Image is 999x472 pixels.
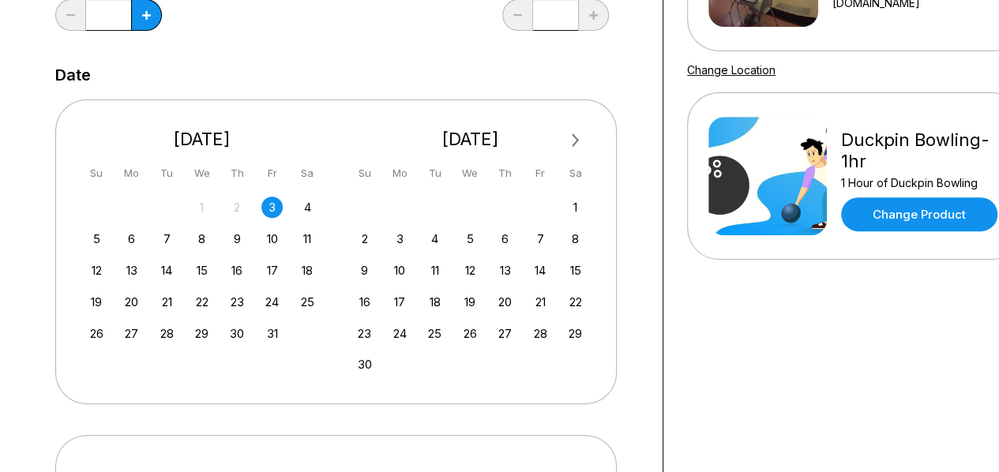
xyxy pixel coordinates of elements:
div: Choose Tuesday, October 28th, 2025 [156,323,178,344]
div: Choose Sunday, November 30th, 2025 [354,354,375,375]
div: Choose Tuesday, October 7th, 2025 [156,228,178,249]
div: Choose Thursday, October 9th, 2025 [227,228,248,249]
div: We [191,163,212,184]
div: Choose Saturday, October 11th, 2025 [297,228,318,249]
div: Choose Thursday, November 6th, 2025 [494,228,516,249]
div: Choose Friday, October 3rd, 2025 [261,197,283,218]
div: Fr [530,163,551,184]
div: [DATE] [80,129,325,150]
div: Choose Sunday, November 2nd, 2025 [354,228,375,249]
div: Choose Wednesday, November 26th, 2025 [460,323,481,344]
div: Sa [565,163,586,184]
div: Sa [297,163,318,184]
div: Choose Thursday, October 16th, 2025 [227,260,248,281]
div: Choose Tuesday, November 25th, 2025 [424,323,445,344]
div: Choose Monday, November 24th, 2025 [389,323,411,344]
div: Choose Friday, October 10th, 2025 [261,228,283,249]
div: Choose Sunday, October 19th, 2025 [86,291,107,313]
div: [DATE] [348,129,593,150]
div: Choose Thursday, November 20th, 2025 [494,291,516,313]
div: Choose Saturday, November 8th, 2025 [565,228,586,249]
a: Change Product [841,197,997,231]
div: Su [354,163,375,184]
div: Choose Tuesday, November 18th, 2025 [424,291,445,313]
div: Choose Friday, November 14th, 2025 [530,260,551,281]
div: Choose Monday, November 3rd, 2025 [389,228,411,249]
div: Choose Wednesday, November 5th, 2025 [460,228,481,249]
div: Not available Wednesday, October 1st, 2025 [191,197,212,218]
div: Choose Wednesday, October 8th, 2025 [191,228,212,249]
div: Choose Saturday, November 15th, 2025 [565,260,586,281]
div: Choose Saturday, October 4th, 2025 [297,197,318,218]
div: Choose Monday, November 17th, 2025 [389,291,411,313]
div: Choose Tuesday, November 4th, 2025 [424,228,445,249]
div: Choose Wednesday, October 29th, 2025 [191,323,212,344]
div: Th [227,163,248,184]
div: Choose Saturday, November 29th, 2025 [565,323,586,344]
div: Choose Tuesday, October 14th, 2025 [156,260,178,281]
div: Choose Saturday, October 25th, 2025 [297,291,318,313]
div: Choose Wednesday, October 22nd, 2025 [191,291,212,313]
div: Choose Tuesday, October 21st, 2025 [156,291,178,313]
div: Choose Thursday, November 13th, 2025 [494,260,516,281]
div: Choose Friday, October 24th, 2025 [261,291,283,313]
div: month 2025-11 [352,195,589,376]
div: month 2025-10 [84,195,321,344]
div: Choose Sunday, October 26th, 2025 [86,323,107,344]
div: Tu [156,163,178,184]
div: Mo [121,163,142,184]
div: Not available Thursday, October 2nd, 2025 [227,197,248,218]
div: Choose Saturday, October 18th, 2025 [297,260,318,281]
div: Choose Saturday, November 22nd, 2025 [565,291,586,313]
div: Choose Thursday, October 30th, 2025 [227,323,248,344]
div: Choose Monday, November 10th, 2025 [389,260,411,281]
div: Choose Sunday, November 9th, 2025 [354,260,375,281]
div: Choose Monday, October 13th, 2025 [121,260,142,281]
div: Su [86,163,107,184]
div: Choose Friday, November 28th, 2025 [530,323,551,344]
a: Change Location [687,63,776,77]
div: Choose Wednesday, November 12th, 2025 [460,260,481,281]
div: Choose Sunday, November 23rd, 2025 [354,323,375,344]
div: Choose Thursday, November 27th, 2025 [494,323,516,344]
div: Choose Monday, October 27th, 2025 [121,323,142,344]
div: Fr [261,163,283,184]
button: Next Month [563,128,588,153]
div: Tu [424,163,445,184]
div: Choose Sunday, October 5th, 2025 [86,228,107,249]
div: Choose Wednesday, October 15th, 2025 [191,260,212,281]
div: Choose Friday, November 21st, 2025 [530,291,551,313]
div: Choose Monday, October 6th, 2025 [121,228,142,249]
div: Choose Monday, October 20th, 2025 [121,291,142,313]
div: Choose Sunday, November 16th, 2025 [354,291,375,313]
div: Choose Friday, November 7th, 2025 [530,228,551,249]
img: Duckpin Bowling- 1hr [708,117,827,235]
div: Choose Wednesday, November 19th, 2025 [460,291,481,313]
div: Choose Thursday, October 23rd, 2025 [227,291,248,313]
div: Mo [389,163,411,184]
div: Choose Friday, October 31st, 2025 [261,323,283,344]
div: Th [494,163,516,184]
div: Choose Sunday, October 12th, 2025 [86,260,107,281]
div: We [460,163,481,184]
div: Choose Friday, October 17th, 2025 [261,260,283,281]
label: Date [55,66,91,84]
div: Choose Saturday, November 1st, 2025 [565,197,586,218]
div: Choose Tuesday, November 11th, 2025 [424,260,445,281]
